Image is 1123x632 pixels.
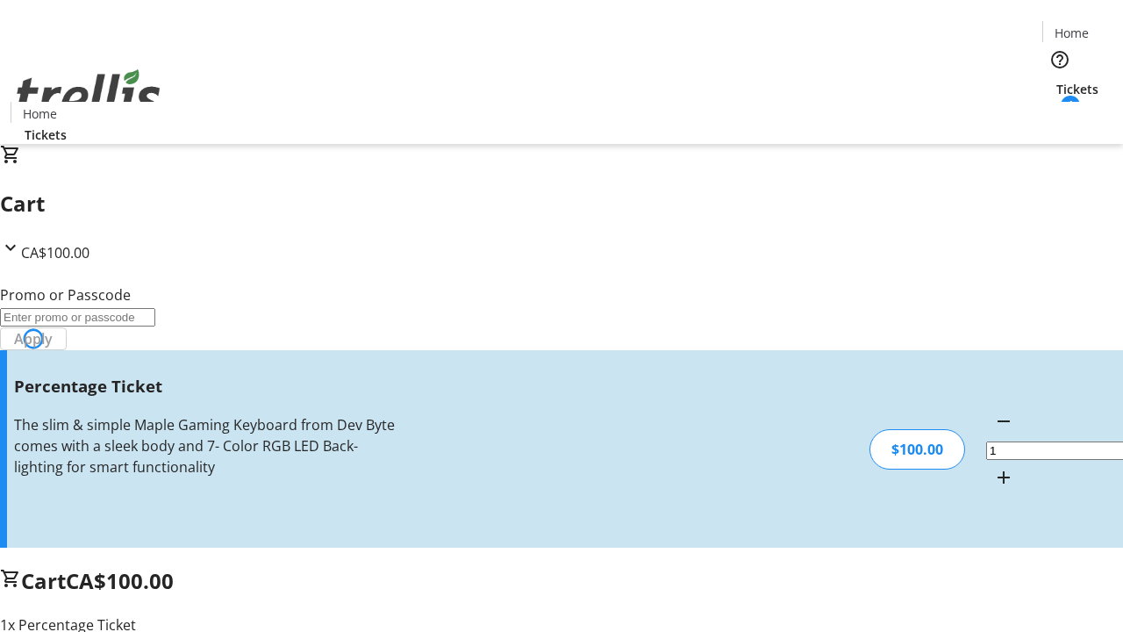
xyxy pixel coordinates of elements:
span: Home [23,104,57,123]
span: Tickets [1056,80,1098,98]
button: Increment by one [986,460,1021,495]
div: $100.00 [869,429,965,470]
a: Home [1043,24,1099,42]
span: CA$100.00 [21,243,89,262]
button: Help [1042,42,1077,77]
a: Tickets [1042,80,1112,98]
div: The slim & simple Maple Gaming Keyboard from Dev Byte comes with a sleek body and 7- Color RGB LE... [14,414,397,478]
h3: Percentage Ticket [14,374,397,399]
a: Home [11,104,68,123]
button: Cart [1042,98,1077,133]
span: Home [1055,24,1089,42]
a: Tickets [11,126,81,144]
span: Tickets [25,126,67,144]
button: Decrement by one [986,404,1021,439]
img: Orient E2E Organization rLSD6j4t4v's Logo [11,50,167,138]
span: CA$100.00 [66,566,174,595]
